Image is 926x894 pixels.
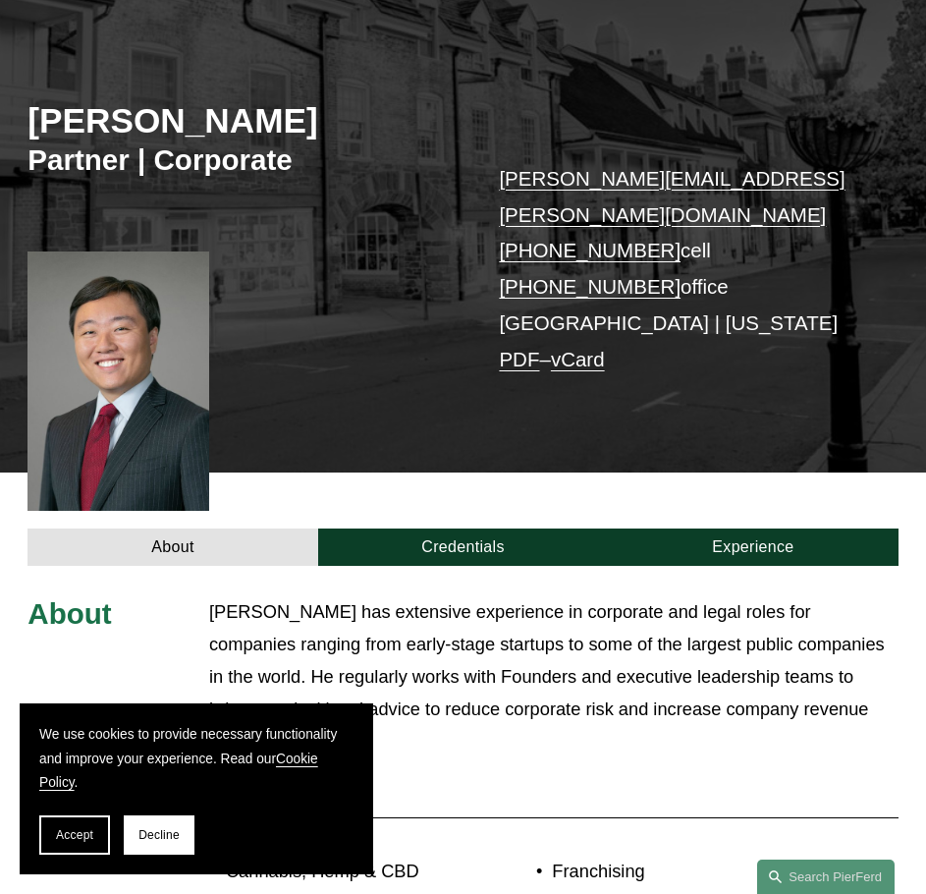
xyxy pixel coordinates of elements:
[209,757,899,809] button: Read More
[27,848,157,880] span: Practices
[56,828,93,842] span: Accept
[138,828,180,842] span: Decline
[124,815,194,855] button: Decline
[27,597,111,630] span: About
[499,161,861,379] p: cell office [GEOGRAPHIC_DATA] | [US_STATE] –
[27,142,463,179] h3: Partner | Corporate
[27,100,463,142] h2: [PERSON_NAME]
[39,723,354,796] p: We use cookies to provide necessary functionality and improve your experience. Read our .
[223,772,899,794] span: Read More
[20,703,373,874] section: Cookie banner
[499,348,539,370] a: PDF
[318,529,608,566] a: Credentials
[608,529,898,566] a: Experience
[499,239,681,261] a: [PHONE_NUMBER]
[757,860,895,894] a: Search this site
[27,529,317,566] a: About
[499,167,844,226] a: [PERSON_NAME][EMAIL_ADDRESS][PERSON_NAME][DOMAIN_NAME]
[552,856,826,888] p: Franchising
[551,348,605,370] a: vCard
[39,752,318,791] a: Cookie Policy
[39,815,110,855] button: Accept
[499,275,681,298] a: [PHONE_NUMBER]
[209,596,899,757] p: [PERSON_NAME] has extensive experience in corporate and legal roles for companies ranging from ea...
